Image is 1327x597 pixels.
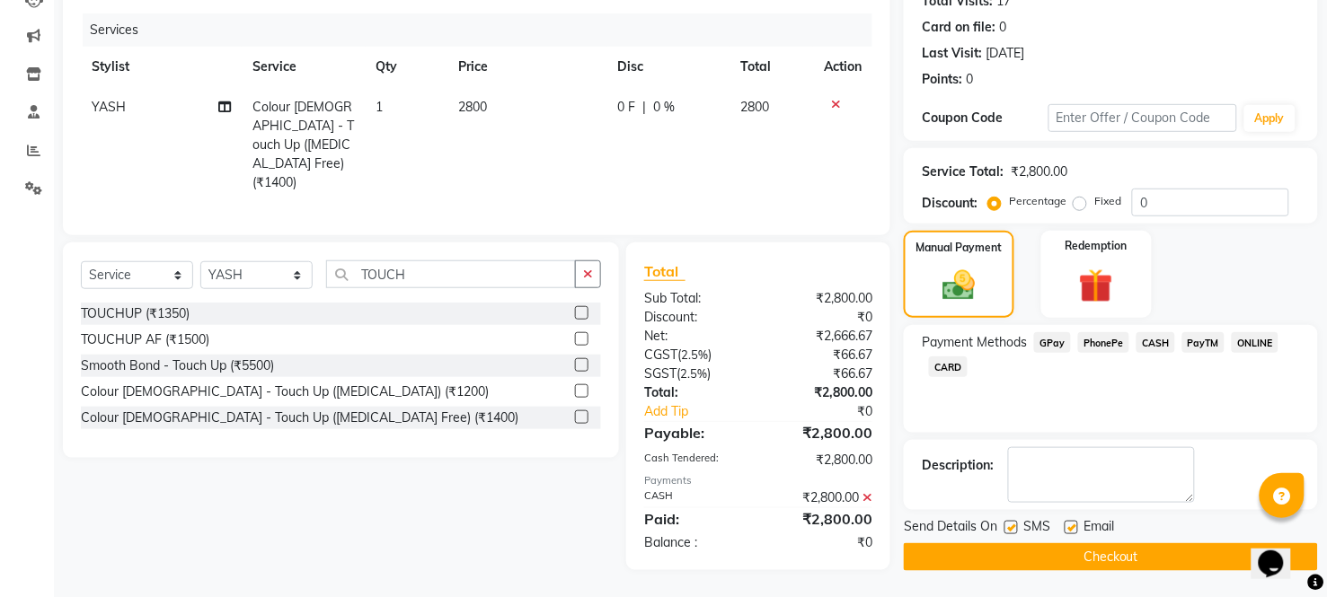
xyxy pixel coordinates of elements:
span: GPay [1034,332,1071,353]
div: Services [83,13,886,47]
span: 0 F [618,98,636,117]
div: Total: [631,383,758,402]
span: Payment Methods [922,333,1027,352]
span: 2800 [458,99,487,115]
label: Manual Payment [916,240,1003,256]
label: Percentage [1009,193,1066,209]
span: SGST [644,365,677,382]
div: ₹2,800.00 [758,508,886,530]
th: Disc [607,47,730,87]
div: ₹2,666.67 [758,327,886,346]
div: TOUCHUP (₹1350) [81,304,190,323]
div: ₹66.67 [758,346,886,364]
span: Send Details On [904,517,997,540]
span: Total [644,262,686,281]
span: 2800 [740,99,769,115]
span: Email [1084,517,1114,540]
button: Checkout [904,543,1318,571]
input: Enter Offer / Coupon Code [1048,104,1237,132]
div: Payable: [631,422,758,443]
label: Fixed [1094,193,1121,209]
div: Discount: [922,194,978,213]
img: _gift.svg [1068,265,1124,307]
span: Colour [DEMOGRAPHIC_DATA] - Touch Up ([MEDICAL_DATA] Free) (₹1400) [252,99,354,190]
input: Search or Scan [326,260,576,288]
th: Stylist [81,47,242,87]
span: 1 [376,99,384,115]
th: Action [813,47,872,87]
div: Coupon Code [922,109,1048,127]
span: 2.5% [681,347,708,362]
iframe: chat widget [1252,525,1309,579]
label: Redemption [1066,238,1128,254]
div: ₹66.67 [758,364,886,383]
div: Sub Total: [631,289,758,308]
span: CASH [1137,332,1175,353]
span: ONLINE [1232,332,1278,353]
div: Smooth Bond - Touch Up (₹5500) [81,356,274,375]
div: ₹2,800.00 [1011,162,1067,181]
div: ₹2,800.00 [758,488,886,507]
div: Net: [631,327,758,346]
span: YASH [92,99,126,115]
span: | [643,98,647,117]
span: 0 % [654,98,676,117]
div: Card on file: [922,18,995,37]
img: _cash.svg [933,267,986,304]
div: TOUCHUP AF (₹1500) [81,330,209,349]
span: 2.5% [680,366,707,381]
span: CGST [644,347,677,363]
div: Points: [922,70,962,89]
div: ₹0 [780,402,886,421]
div: Discount: [631,308,758,327]
div: Paid: [631,508,758,530]
div: ₹0 [758,533,886,552]
span: PayTM [1182,332,1225,353]
a: Add Tip [631,402,780,421]
div: [DATE] [986,44,1024,63]
div: Description: [922,456,994,475]
div: Balance : [631,533,758,552]
th: Qty [366,47,448,87]
button: Apply [1244,105,1296,132]
div: ₹2,800.00 [758,289,886,308]
div: Colour [DEMOGRAPHIC_DATA] - Touch Up ([MEDICAL_DATA] Free) (₹1400) [81,408,518,427]
div: ₹2,800.00 [758,451,886,470]
div: Payments [644,473,872,488]
div: Cash Tendered: [631,451,758,470]
div: ₹2,800.00 [758,422,886,443]
span: PhonePe [1078,332,1129,353]
div: 0 [999,18,1006,37]
div: ( ) [631,364,758,383]
div: Last Visit: [922,44,982,63]
span: CARD [929,356,968,377]
span: SMS [1023,517,1050,540]
div: ₹0 [758,308,886,327]
th: Total [730,47,813,87]
div: Service Total: [922,162,1004,181]
th: Price [447,47,606,87]
th: Service [242,47,366,87]
div: ( ) [631,346,758,364]
div: 0 [966,70,973,89]
div: ₹2,800.00 [758,383,886,402]
div: CASH [631,488,758,507]
div: Colour [DEMOGRAPHIC_DATA] - Touch Up ([MEDICAL_DATA]) (₹1200) [81,382,489,401]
